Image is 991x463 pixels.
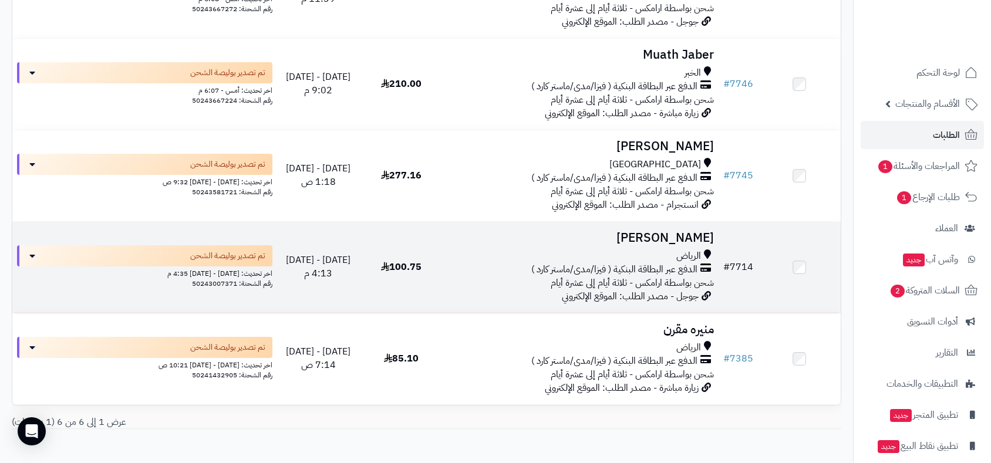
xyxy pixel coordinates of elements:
div: Open Intercom Messenger [18,417,46,445]
span: [DATE] - [DATE] 4:13 م [286,253,350,280]
span: 85.10 [384,352,419,366]
span: جديد [890,409,912,422]
span: الأقسام والمنتجات [895,96,960,112]
span: جديد [903,254,925,266]
span: رقم الشحنة: 50243667272 [192,4,272,14]
a: الطلبات [861,121,984,149]
a: وآتس آبجديد [861,245,984,273]
span: وآتس آب [902,251,958,268]
span: # [723,352,730,366]
span: 277.16 [381,168,422,183]
span: تطبيق المتجر [889,407,958,423]
span: زيارة مباشرة - مصدر الطلب: الموقع الإلكتروني [545,106,699,120]
a: #7745 [723,168,753,183]
a: #7714 [723,260,753,274]
span: جوجل - مصدر الطلب: الموقع الإلكتروني [562,15,699,29]
span: تم تصدير بوليصة الشحن [190,158,265,170]
span: # [723,77,730,91]
a: لوحة التحكم [861,59,984,87]
span: الدفع عبر البطاقة البنكية ( فيزا/مدى/ماستر كارد ) [531,263,697,276]
span: تم تصدير بوليصة الشحن [190,342,265,353]
span: انستجرام - مصدر الطلب: الموقع الإلكتروني [552,198,699,212]
span: الرياض [676,341,701,354]
span: تم تصدير بوليصة الشحن [190,250,265,262]
h3: Muath Jaber [447,48,714,62]
span: شحن بواسطة ارامكس - ثلاثة أيام إلى عشرة أيام [551,93,714,107]
span: شحن بواسطة ارامكس - ثلاثة أيام إلى عشرة أيام [551,367,714,381]
span: [DATE] - [DATE] 1:18 ص [286,161,350,189]
span: التطبيقات والخدمات [886,376,958,392]
span: رقم الشحنة: 50243007371 [192,278,272,289]
span: رقم الشحنة: 50243667224 [192,95,272,106]
a: #7746 [723,77,753,91]
a: المراجعات والأسئلة1 [861,152,984,180]
a: التقارير [861,339,984,367]
span: زيارة مباشرة - مصدر الطلب: الموقع الإلكتروني [545,381,699,395]
div: اخر تحديث: [DATE] - [DATE] 4:35 م [17,266,272,279]
div: عرض 1 إلى 6 من 6 (1 صفحات) [3,415,427,429]
span: أدوات التسويق [907,313,958,330]
span: 100.75 [381,260,422,274]
span: الدفع عبر البطاقة البنكية ( فيزا/مدى/ماستر كارد ) [531,354,697,368]
span: [DATE] - [DATE] 9:02 م [286,70,350,97]
span: رقم الشحنة: 50243581721 [192,187,272,197]
span: التقارير [936,344,958,361]
span: شحن بواسطة ارامكس - ثلاثة أيام إلى عشرة أيام [551,276,714,290]
span: الدفع عبر البطاقة البنكية ( فيزا/مدى/ماستر كارد ) [531,171,697,185]
h3: [PERSON_NAME] [447,231,714,245]
div: اخر تحديث: [DATE] - [DATE] 9:32 ص [17,175,272,187]
span: تم تصدير بوليصة الشحن [190,67,265,79]
div: اخر تحديث: [DATE] - [DATE] 10:21 ص [17,358,272,370]
h3: منيره مقرن [447,323,714,336]
a: العملاء [861,214,984,242]
span: [GEOGRAPHIC_DATA] [609,158,701,171]
span: جوجل - مصدر الطلب: الموقع الإلكتروني [562,289,699,303]
span: رقم الشحنة: 50241432905 [192,370,272,380]
span: جديد [878,440,899,453]
a: تطبيق نقاط البيعجديد [861,432,984,460]
span: # [723,260,730,274]
a: السلات المتروكة2 [861,276,984,305]
span: الطلبات [933,127,960,143]
a: أدوات التسويق [861,307,984,336]
img: logo-2.png [911,9,980,33]
span: شحن بواسطة ارامكس - ثلاثة أيام إلى عشرة أيام [551,1,714,15]
span: 1 [878,160,892,173]
span: السلات المتروكة [889,282,960,299]
span: الدفع عبر البطاقة البنكية ( فيزا/مدى/ماستر كارد ) [531,80,697,93]
span: تطبيق نقاط البيع [877,438,958,454]
span: الرياض [676,249,701,263]
span: لوحة التحكم [916,65,960,81]
span: المراجعات والأسئلة [877,158,960,174]
span: 1 [897,191,911,204]
h3: [PERSON_NAME] [447,140,714,153]
span: [DATE] - [DATE] 7:14 ص [286,344,350,372]
span: العملاء [935,220,958,236]
a: طلبات الإرجاع1 [861,183,984,211]
a: #7385 [723,352,753,366]
span: # [723,168,730,183]
a: التطبيقات والخدمات [861,370,984,398]
span: طلبات الإرجاع [896,189,960,205]
div: اخر تحديث: أمس - 6:07 م [17,83,272,96]
span: 210.00 [381,77,422,91]
span: شحن بواسطة ارامكس - ثلاثة أيام إلى عشرة أيام [551,184,714,198]
span: الخبر [685,66,701,80]
a: تطبيق المتجرجديد [861,401,984,429]
span: 2 [891,285,905,298]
